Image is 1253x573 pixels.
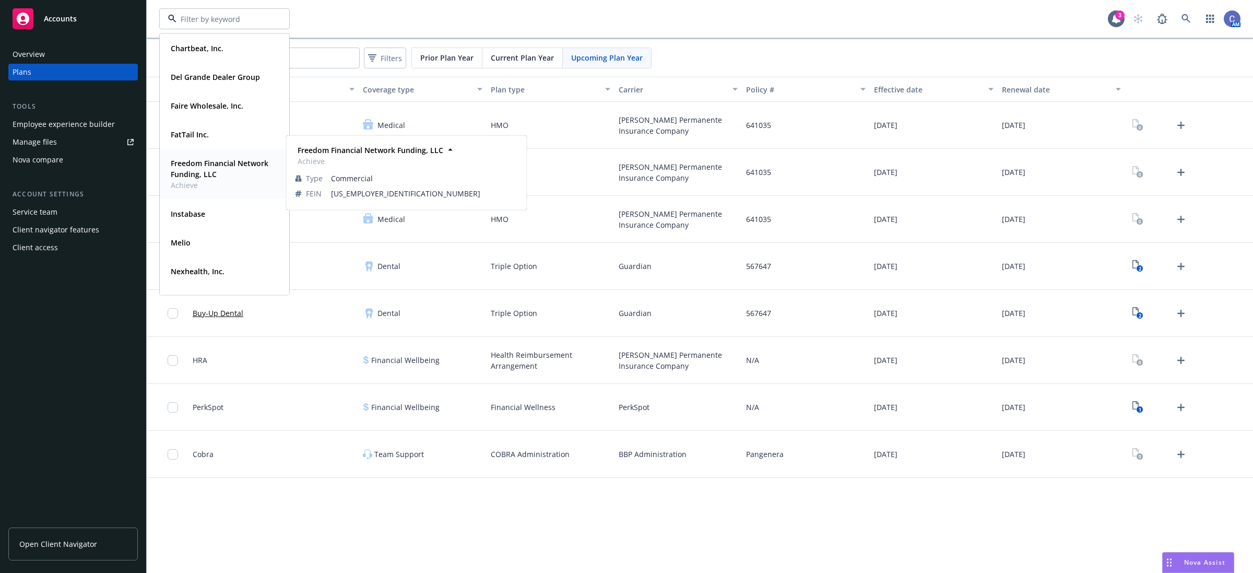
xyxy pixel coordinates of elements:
[491,402,555,413] span: Financial Wellness
[1173,258,1189,275] a: Upload Plan Documents
[1129,211,1146,228] a: View Plan Documents
[13,151,63,168] div: Nova compare
[1138,406,1141,413] text: 1
[13,221,99,238] div: Client navigator features
[746,449,784,460] span: Pangenera
[377,261,400,272] span: Dental
[13,134,57,150] div: Manage files
[1163,553,1176,572] div: Drag to move
[1162,552,1234,573] button: Nova Assist
[1138,312,1141,319] text: 2
[1173,117,1189,134] a: Upload Plan Documents
[571,52,643,63] span: Upcoming Plan Year
[1002,355,1025,366] span: [DATE]
[1173,211,1189,228] a: Upload Plan Documents
[1002,261,1025,272] span: [DATE]
[168,449,178,460] input: Toggle Row Selected
[298,156,443,167] span: Achieve
[491,449,570,460] span: COBRA Administration
[8,116,138,133] a: Employee experience builder
[1002,167,1025,178] span: [DATE]
[746,120,771,131] span: 641035
[171,158,268,179] strong: Freedom Financial Network Funding, LLC
[19,539,97,549] span: Open Client Navigator
[487,77,614,102] button: Plan type
[377,308,400,319] span: Dental
[1173,399,1189,416] a: Upload Plan Documents
[171,72,260,82] strong: Del Grande Dealer Group
[44,15,77,23] span: Accounts
[8,64,138,80] a: Plans
[491,308,537,319] span: Triple Option
[614,77,742,102] button: Carrier
[874,167,897,178] span: [DATE]
[371,402,440,413] span: Financial Wellbeing
[746,261,771,272] span: 567647
[1129,117,1146,134] a: View Plan Documents
[619,208,738,230] span: [PERSON_NAME] Permanente Insurance Company
[619,261,652,272] span: Guardian
[619,308,652,319] span: Guardian
[8,101,138,112] div: Tools
[1129,305,1146,322] a: View Plan Documents
[1224,10,1240,27] img: photo
[619,449,687,460] span: BBP Administration
[371,355,440,366] span: Financial Wellbeing
[874,449,897,460] span: [DATE]
[13,239,58,256] div: Client access
[8,134,138,150] a: Manage files
[619,84,727,95] div: Carrier
[1002,308,1025,319] span: [DATE]
[171,209,205,219] strong: Instabase
[193,355,207,366] span: HRA
[1128,8,1149,29] a: Start snowing
[619,114,738,136] span: [PERSON_NAME] Permanente Insurance Company
[874,402,897,413] span: [DATE]
[491,349,610,371] span: Health Reimbursement Arrangement
[193,308,243,319] a: Buy-Up Dental
[742,77,870,102] button: Policy #
[8,204,138,220] a: Service team
[1173,352,1189,369] a: Upload Plan Documents
[1002,402,1025,413] span: [DATE]
[1173,305,1189,322] a: Upload Plan Documents
[1129,446,1146,463] a: View Plan Documents
[1138,265,1141,272] text: 2
[746,402,759,413] span: N/A
[1129,164,1146,181] a: View Plan Documents
[491,214,509,225] span: HMO
[746,84,854,95] div: Policy #
[306,188,322,199] span: FEIN
[8,239,138,256] a: Client access
[171,180,276,191] span: Achieve
[374,449,424,460] span: Team Support
[8,221,138,238] a: Client navigator features
[1173,164,1189,181] a: Upload Plan Documents
[619,161,738,183] span: [PERSON_NAME] Permanente Insurance Company
[176,14,268,25] input: Filter by keyword
[331,188,518,199] span: [US_EMPLOYER_IDENTIFICATION_NUMBER]
[1129,399,1146,416] a: View Plan Documents
[171,130,209,139] strong: FatTail Inc.
[1173,446,1189,463] a: Upload Plan Documents
[168,402,178,413] input: Toggle Row Selected
[13,116,115,133] div: Employee experience builder
[171,238,191,248] strong: Melio
[874,84,982,95] div: Effective date
[1129,352,1146,369] a: View Plan Documents
[193,402,223,413] span: PerkSpot
[746,214,771,225] span: 641035
[377,214,405,225] span: Medical
[491,261,537,272] span: Triple Option
[168,355,178,366] input: Toggle Row Selected
[746,167,771,178] span: 641035
[171,43,223,53] strong: Chartbeat, Inc.
[331,173,518,184] span: Commercial
[746,308,771,319] span: 567647
[1115,10,1125,20] div: 3
[13,46,45,63] div: Overview
[746,355,759,366] span: N/A
[171,266,224,276] strong: Nexhealth, Inc.
[619,402,649,413] span: PerkSpot
[1002,120,1025,131] span: [DATE]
